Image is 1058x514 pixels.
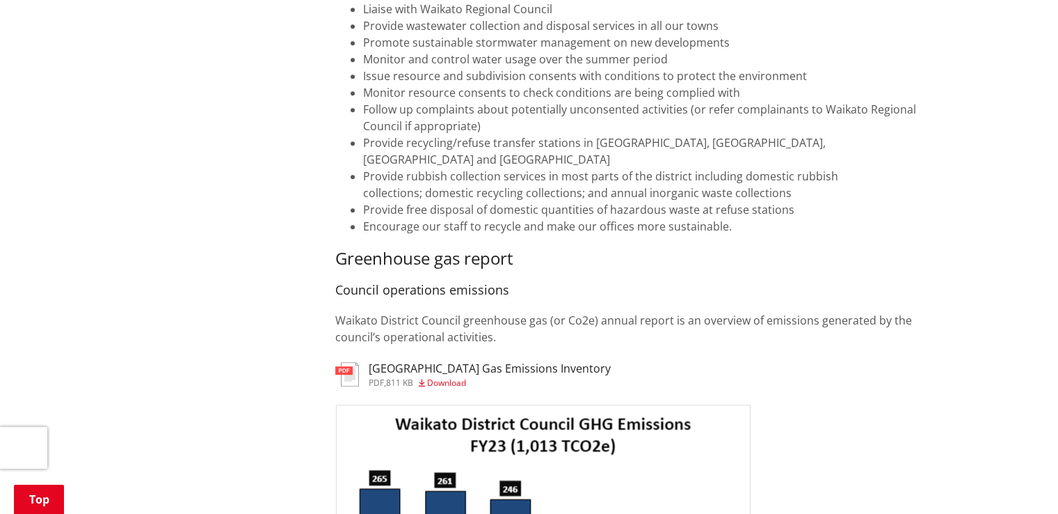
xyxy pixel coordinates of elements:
[386,377,413,389] span: 811 KB
[335,283,928,298] h4: Council operations emissions
[369,379,611,387] div: ,
[363,134,928,168] li: Provide recycling/refuse transfer stations in [GEOGRAPHIC_DATA], [GEOGRAPHIC_DATA], [GEOGRAPHIC_D...
[363,68,928,84] li: Issue resource and subdivision consents with conditions to protect the environment
[363,84,928,101] li: Monitor resource consents to check conditions are being complied with
[335,362,359,387] img: document-pdf.svg
[363,1,928,17] li: Liaise with Waikato Regional Council
[369,377,384,389] span: pdf
[14,485,64,514] a: Top
[427,377,466,389] span: Download
[335,362,611,387] a: [GEOGRAPHIC_DATA] Gas Emissions Inventory pdf,811 KB Download
[363,17,928,34] li: Provide wastewater collection and disposal services in all our towns
[335,249,928,269] h3: Greenhouse gas report
[363,201,928,218] li: Provide free disposal of domestic quantities of hazardous waste at refuse stations
[363,51,928,68] li: Monitor and control water usage over the summer period
[369,362,611,375] h3: [GEOGRAPHIC_DATA] Gas Emissions Inventory
[363,218,928,235] li: Encourage our staff to recycle and make our offices more sustainable.
[363,168,928,201] li: Provide rubbish collection services in most parts of the district including domestic rubbish coll...
[363,101,928,134] li: Follow up complaints about potentially unconsented activities (or refer complainants to Waikato R...
[363,34,928,51] li: Promote sustainable stormwater management on new developments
